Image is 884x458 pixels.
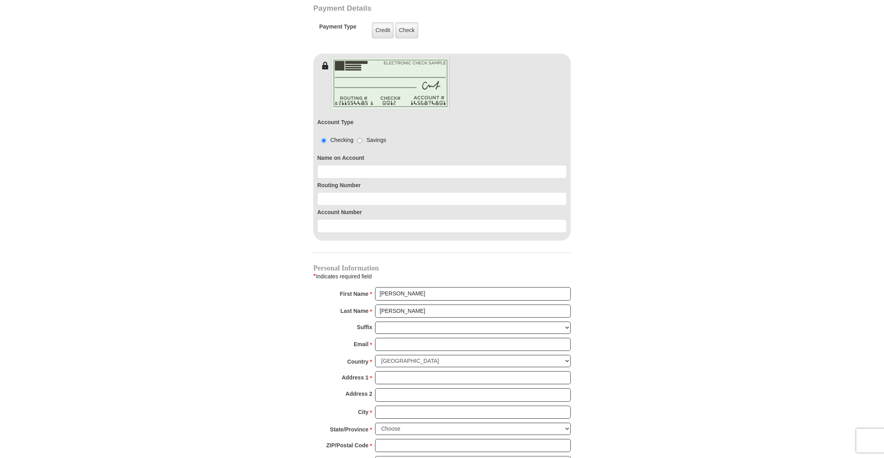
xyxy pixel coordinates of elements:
label: Account Number [317,208,567,217]
strong: Last Name [341,305,369,316]
h4: Personal Information [313,265,571,271]
h5: Payment Type [319,23,356,34]
label: Name on Account [317,154,567,162]
h3: Payment Details [313,4,515,13]
strong: Suffix [357,322,372,333]
strong: Email [354,339,368,350]
div: Indicates required field [313,271,571,282]
label: Check [395,22,418,38]
strong: City [358,406,368,418]
strong: Address 1 [342,372,369,383]
label: Account Type [317,118,354,126]
strong: State/Province [330,424,368,435]
div: Checking Savings [317,136,386,144]
strong: ZIP/Postal Code [326,440,369,451]
strong: Country [347,356,369,367]
label: Routing Number [317,181,567,190]
img: check-en.png [331,57,450,109]
label: Credit [372,22,394,38]
strong: First Name [340,288,368,299]
strong: Address 2 [345,388,372,399]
